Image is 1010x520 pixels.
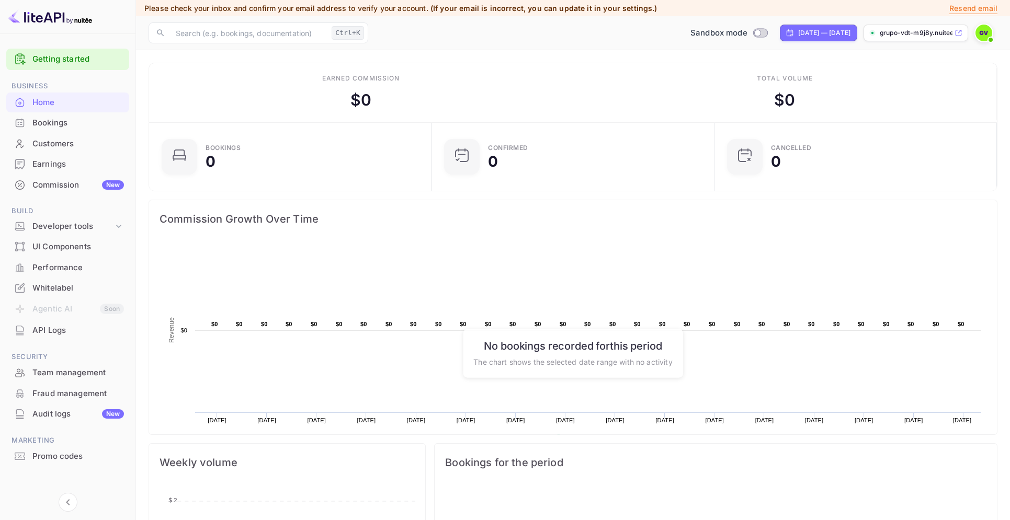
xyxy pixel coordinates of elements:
[32,408,124,420] div: Audit logs
[6,237,129,256] a: UI Components
[6,134,129,154] div: Customers
[6,93,129,113] div: Home
[445,454,986,471] span: Bookings for the period
[6,93,129,112] a: Home
[949,3,997,14] p: Resend email
[798,28,850,38] div: [DATE] — [DATE]
[6,154,129,174] a: Earnings
[904,417,923,423] text: [DATE]
[958,321,964,327] text: $0
[160,454,415,471] span: Weekly volume
[6,113,129,133] div: Bookings
[6,363,129,382] a: Team management
[102,409,124,419] div: New
[32,262,124,274] div: Performance
[709,321,716,327] text: $0
[609,321,616,327] text: $0
[473,356,672,367] p: The chart shows the selected date range with no activity
[659,321,666,327] text: $0
[506,417,525,423] text: [DATE]
[6,384,129,403] a: Fraud management
[6,217,129,236] div: Developer tools
[485,321,492,327] text: $0
[473,339,672,352] h6: No bookings recorded for this period
[6,49,129,70] div: Getting started
[858,321,865,327] text: $0
[180,327,187,333] text: $0
[286,321,292,327] text: $0
[6,384,129,404] div: Fraud management
[907,321,914,327] text: $0
[32,325,124,337] div: API Logs
[690,27,747,39] span: Sandbox mode
[6,205,129,217] span: Build
[634,321,641,327] text: $0
[6,446,129,466] a: Promo codes
[488,145,528,151] div: Confirmed
[880,28,952,38] p: grupo-vdt-m9j8y.nuitee...
[307,417,326,423] text: [DATE]
[560,321,566,327] text: $0
[261,321,268,327] text: $0
[32,138,124,150] div: Customers
[771,145,812,151] div: CANCELLED
[460,321,467,327] text: $0
[32,117,124,129] div: Bookings
[160,211,986,227] span: Commission Growth Over Time
[565,434,592,441] text: Revenue
[6,258,129,277] a: Performance
[755,417,774,423] text: [DATE]
[655,417,674,423] text: [DATE]
[32,179,124,191] div: Commission
[6,320,129,340] a: API Logs
[6,134,129,153] a: Customers
[457,417,475,423] text: [DATE]
[584,321,591,327] text: $0
[6,175,129,195] div: CommissionNew
[332,26,364,40] div: Ctrl+K
[32,53,124,65] a: Getting started
[144,4,428,13] span: Please check your inbox and confirm your email address to verify your account.
[556,417,575,423] text: [DATE]
[6,404,129,424] div: Audit logsNew
[59,493,77,512] button: Collapse navigation
[6,80,129,92] span: Business
[32,450,124,463] div: Promo codes
[6,154,129,175] div: Earnings
[6,435,129,446] span: Marketing
[32,158,124,170] div: Earnings
[32,282,124,294] div: Whitelabel
[6,237,129,257] div: UI Components
[206,154,215,169] div: 0
[488,154,498,169] div: 0
[32,97,124,109] div: Home
[385,321,392,327] text: $0
[8,8,92,25] img: LiteAPI logo
[808,321,815,327] text: $0
[350,88,371,112] div: $ 0
[102,180,124,190] div: New
[758,321,765,327] text: $0
[336,321,343,327] text: $0
[953,417,972,423] text: [DATE]
[169,22,327,43] input: Search (e.g. bookings, documentation)
[6,363,129,383] div: Team management
[933,321,939,327] text: $0
[430,4,657,13] span: (If your email is incorrect, you can update it in your settings.)
[6,113,129,132] a: Bookings
[32,221,114,233] div: Developer tools
[407,417,426,423] text: [DATE]
[168,317,175,343] text: Revenue
[311,321,317,327] text: $0
[357,417,376,423] text: [DATE]
[6,446,129,467] div: Promo codes
[6,278,129,297] a: Whitelabel
[6,278,129,298] div: Whitelabel
[734,321,741,327] text: $0
[975,25,992,41] img: Grupo VDT
[784,321,790,327] text: $0
[208,417,226,423] text: [DATE]
[257,417,276,423] text: [DATE]
[206,145,241,151] div: Bookings
[6,175,129,194] a: CommissionNew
